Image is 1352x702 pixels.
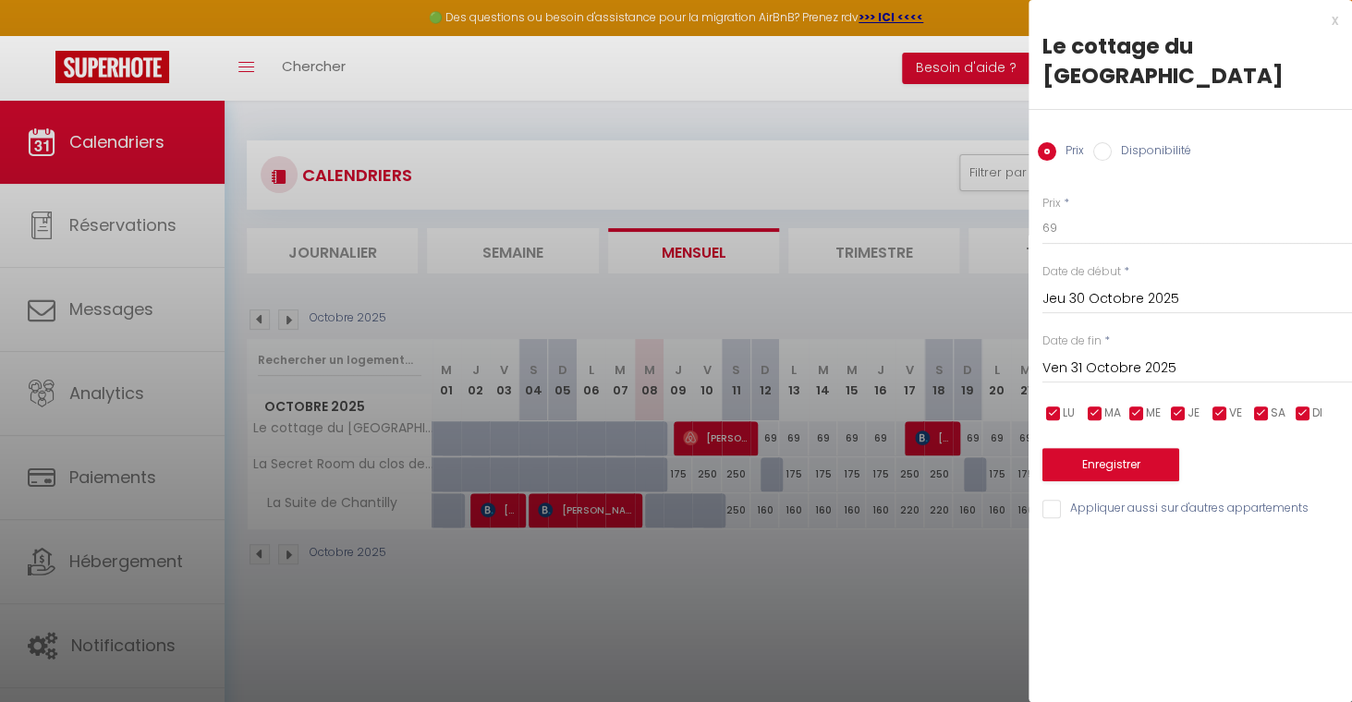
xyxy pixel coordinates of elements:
[1229,405,1242,422] span: VE
[1146,405,1161,422] span: ME
[1271,405,1285,422] span: SA
[1029,9,1338,31] div: x
[1188,405,1200,422] span: JE
[1042,31,1338,91] div: Le cottage du [GEOGRAPHIC_DATA]
[1042,448,1179,481] button: Enregistrer
[1042,263,1121,281] label: Date de début
[1104,405,1121,422] span: MA
[1312,405,1322,422] span: DI
[1042,333,1102,350] label: Date de fin
[1056,142,1084,163] label: Prix
[1042,195,1061,212] label: Prix
[1063,405,1075,422] span: LU
[1112,142,1191,163] label: Disponibilité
